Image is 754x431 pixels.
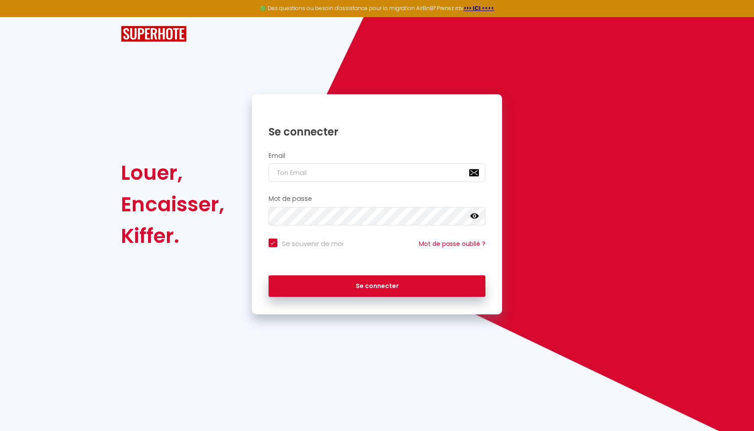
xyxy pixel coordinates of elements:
[121,26,187,42] img: SuperHote logo
[269,275,486,297] button: Se connecter
[269,195,486,203] h2: Mot de passe
[419,239,485,248] a: Mot de passe oublié ?
[269,164,486,182] input: Ton Email
[464,4,494,12] a: >>> ICI <<<<
[121,189,224,220] div: Encaisser,
[121,157,224,189] div: Louer,
[121,220,224,252] div: Kiffer.
[269,125,486,139] h1: Se connecter
[269,152,486,160] h2: Email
